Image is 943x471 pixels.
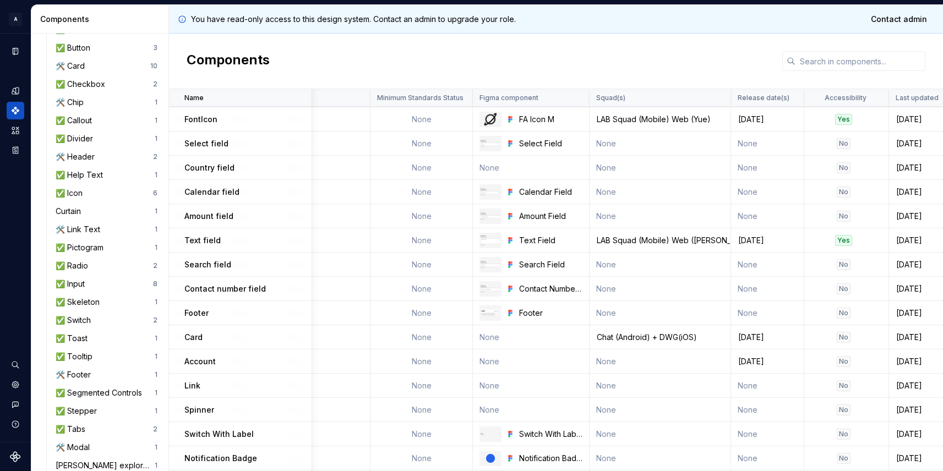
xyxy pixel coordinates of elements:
a: Contact admin [864,9,934,29]
div: No [837,211,851,222]
a: ✅ Callout1 [51,112,162,129]
a: ✅ Tabs2 [51,420,162,438]
td: None [731,180,804,204]
a: Documentation [7,42,24,60]
td: None [279,156,370,180]
td: None [370,204,473,228]
td: None [731,132,804,156]
img: Footer [481,310,500,316]
td: None [473,398,590,422]
p: Country field [184,162,235,173]
td: None [473,156,590,180]
div: 1 [155,116,157,125]
div: ✅ Tabs [56,424,90,435]
div: ✅ Icon [56,188,87,199]
a: ✅ Pictogram1 [51,239,162,256]
div: ✅ Segmented Controls [56,387,146,398]
div: ✅ Stepper [56,406,101,417]
div: Components [7,102,24,119]
div: 1 [155,388,157,397]
div: 🛠️ Link Text [56,224,105,235]
td: None [731,253,804,277]
div: 2 [153,425,157,434]
a: ✅ Checkbox2 [51,75,162,93]
td: None [370,180,473,204]
td: None [590,374,731,398]
td: None [590,398,731,422]
div: 1 [155,352,157,361]
div: LAB Squad (Mobile) Web ([PERSON_NAME]) [590,235,730,246]
div: 1 [155,461,157,470]
a: 🛠️ Header2 [51,148,162,166]
td: None [731,277,804,301]
div: [DATE] [732,332,803,343]
a: ✅ Icon6 [51,184,162,202]
p: You have read-only access to this design system. Contact an admin to upgrade your role. [191,14,516,25]
p: Link [184,380,200,391]
td: None [473,349,590,374]
img: Search Field [481,261,500,269]
td: None [731,446,804,470]
td: None [590,180,731,204]
td: None [279,325,370,349]
div: ✅ Switch [56,315,95,326]
td: None [370,349,473,374]
div: No [837,332,851,343]
div: Chat (Android) + DWG(iOS) [590,332,730,343]
td: None [370,374,473,398]
p: Accessibility [825,94,866,102]
td: None [731,301,804,325]
button: A [2,7,29,31]
div: Yes [835,235,852,246]
button: Contact support [7,396,24,413]
div: 8 [153,280,157,288]
td: None [279,180,370,204]
p: Calendar field [184,187,239,198]
div: 🛠️ Chip [56,97,88,108]
p: Squad(s) [596,94,625,102]
a: ✅ Divider1 [51,130,162,147]
p: Card [184,332,203,343]
p: Account [184,356,216,367]
img: Notification Badge [486,454,495,463]
div: No [837,259,851,270]
div: ✅ Toast [56,333,92,344]
div: ✅ Radio [56,260,92,271]
div: Search Field [519,259,582,270]
td: None [370,301,473,325]
div: 1 [155,207,157,216]
div: 1 [155,225,157,234]
div: Search ⌘K [7,356,24,374]
div: A [9,13,22,26]
div: Components [40,14,164,25]
td: None [731,204,804,228]
a: ✅ Button3 [51,39,162,57]
div: [DATE] [732,235,803,246]
td: None [370,132,473,156]
p: Minimum Standards Status [377,94,464,102]
img: Switch With Label [481,432,500,436]
div: Text Field [519,235,582,246]
div: Settings [7,376,24,393]
div: ✅ Button [56,42,95,53]
td: None [731,156,804,180]
div: No [837,162,851,173]
p: Switch With Label [184,429,254,440]
td: None [279,253,370,277]
a: ✅ Radio2 [51,257,162,275]
div: 🛠️ Modal [56,442,94,453]
a: Assets [7,122,24,139]
td: None [731,422,804,446]
td: None [370,107,473,132]
p: Select field [184,138,228,149]
td: None [279,374,370,398]
td: None [370,446,473,470]
div: No [837,453,851,464]
p: FontIcon [184,114,217,125]
img: Text Field [481,235,500,245]
a: ✅ Toast1 [51,330,162,347]
td: None [279,446,370,470]
div: ✅ Tooltip [56,351,97,362]
td: None [590,156,731,180]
